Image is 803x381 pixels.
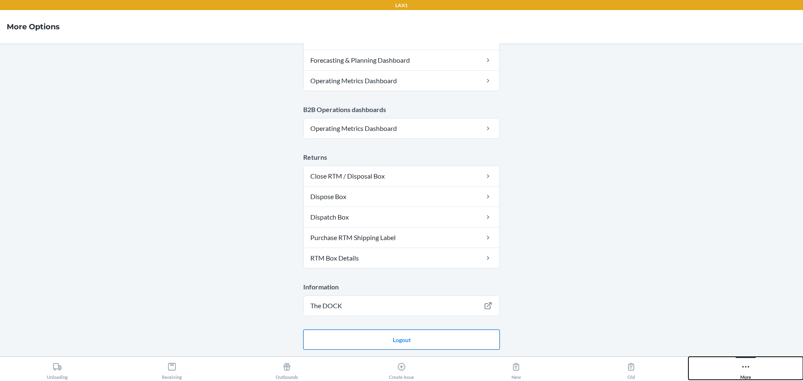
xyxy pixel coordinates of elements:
p: Information [303,282,500,292]
div: Create Issue [389,359,414,380]
div: New [511,359,521,380]
a: Purchase RTM Shipping Label [304,228,499,248]
p: LAX1 [395,2,408,9]
a: Forecasting & Planning Dashboard [304,50,499,70]
button: Old [573,357,688,380]
button: Receiving [115,357,229,380]
button: Create Issue [344,357,459,380]
p: Returns [303,152,500,162]
a: The DOCK [304,296,499,316]
div: Receiving [162,359,182,380]
button: New [459,357,573,380]
a: Dispatch Box [304,207,499,227]
p: B2B Operations dashboards [303,105,500,115]
button: Outbounds [230,357,344,380]
a: Operating Metrics Dashboard [304,118,499,138]
div: Unloading [47,359,68,380]
a: Dispose Box [304,187,499,207]
button: Logout [303,330,500,350]
div: Old [627,359,636,380]
a: RTM Box Details [304,248,499,268]
div: More [740,359,751,380]
button: More [688,357,803,380]
a: Close RTM / Disposal Box [304,166,499,186]
h4: More Options [7,21,60,32]
a: Operating Metrics Dashboard [304,71,499,91]
div: Outbounds [276,359,298,380]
